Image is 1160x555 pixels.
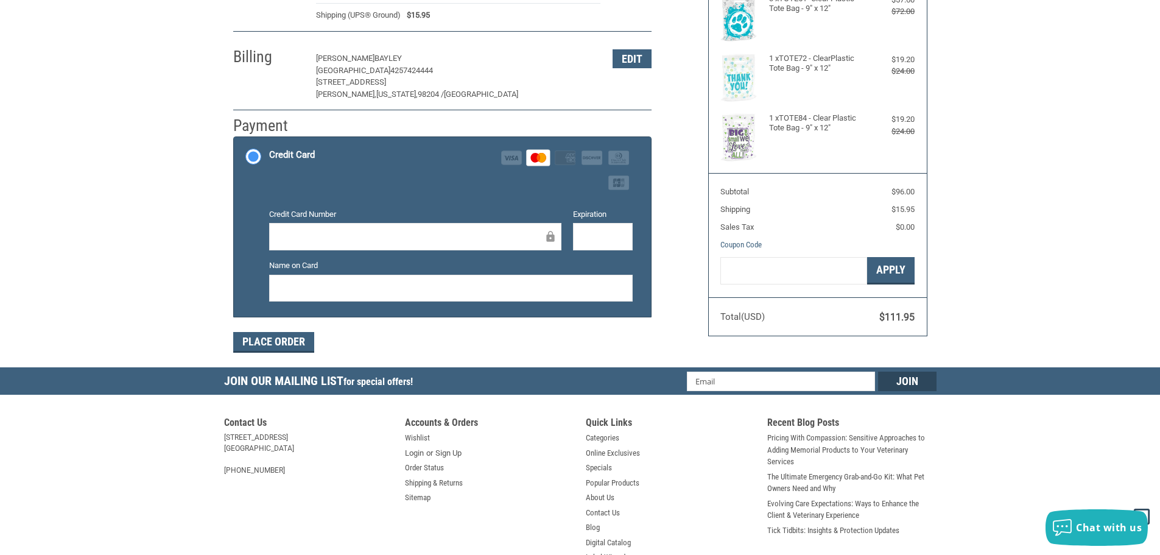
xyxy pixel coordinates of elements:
[224,367,419,398] h5: Join Our Mailing List
[405,462,444,474] a: Order Status
[233,116,304,136] h2: Payment
[720,240,762,249] a: Coupon Code
[891,187,915,196] span: $96.00
[405,417,574,432] h5: Accounts & Orders
[767,498,937,521] a: Evolving Care Expectations: Ways to Enhance the Client & Veterinary Experience
[269,260,633,272] label: Name on Card
[343,376,413,387] span: for special offers!
[586,521,600,534] a: Blog
[374,54,402,63] span: Bayley
[316,66,390,75] span: [GEOGRAPHIC_DATA]
[405,477,463,489] a: Shipping & Returns
[866,54,915,66] div: $19.20
[401,9,430,21] span: $15.95
[891,205,915,214] span: $15.95
[1046,509,1148,546] button: Chat with us
[769,113,863,133] h4: 1 x TOTE84 - Clear Plastic Tote Bag - 9" x 12"
[866,125,915,138] div: $24.00
[867,257,915,285] button: Apply
[316,77,386,87] span: [STREET_ADDRESS]
[233,332,314,353] button: Place Order
[767,471,937,495] a: The Ultimate Emergency Grab-and-Go Kit: What Pet Owners Need and Why
[405,447,424,459] a: Login
[896,222,915,232] span: $0.00
[390,66,433,75] span: 4257424444
[767,432,937,468] a: Pricing With Compassion: Sensitive Approaches to Adding Memorial Products to Your Veterinary Serv...
[767,525,899,537] a: Tick Tidbits: Insights & Protection Updates
[586,447,640,459] a: Online Exclusives
[233,47,304,67] h2: Billing
[586,462,612,474] a: Specials
[435,447,462,459] a: Sign Up
[316,9,401,21] span: Shipping (UPS® Ground)
[316,90,376,99] span: [PERSON_NAME],
[418,90,444,99] span: 98204 /
[586,537,631,549] a: Digital Catalog
[405,432,430,444] a: Wishlist
[224,417,393,432] h5: Contact Us
[444,90,518,99] span: [GEOGRAPHIC_DATA]
[586,477,639,489] a: Popular Products
[866,65,915,77] div: $24.00
[720,205,750,214] span: Shipping
[376,90,418,99] span: [US_STATE],
[720,187,749,196] span: Subtotal
[586,432,619,444] a: Categories
[405,492,431,504] a: Sitemap
[687,372,875,391] input: Email
[866,5,915,18] div: $72.00
[878,372,937,391] input: Join
[269,145,315,165] div: Credit Card
[720,257,867,285] input: Gift Certificate or Coupon Code
[586,492,614,504] a: About Us
[573,208,633,221] label: Expiration
[613,49,652,68] button: Edit
[769,54,863,74] h4: 1 x TOTE72 - ClearPlastic Tote Bag - 9" x 12"
[224,432,393,476] address: [STREET_ADDRESS] [GEOGRAPHIC_DATA] [PHONE_NUMBER]
[586,417,755,432] h5: Quick Links
[419,447,440,459] span: or
[720,222,754,232] span: Sales Tax
[269,208,561,221] label: Credit Card Number
[879,311,915,323] span: $111.95
[866,113,915,125] div: $19.20
[316,54,374,63] span: [PERSON_NAME]
[767,417,937,432] h5: Recent Blog Posts
[1076,521,1142,534] span: Chat with us
[586,507,620,519] a: Contact Us
[720,311,765,322] span: Total (USD)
